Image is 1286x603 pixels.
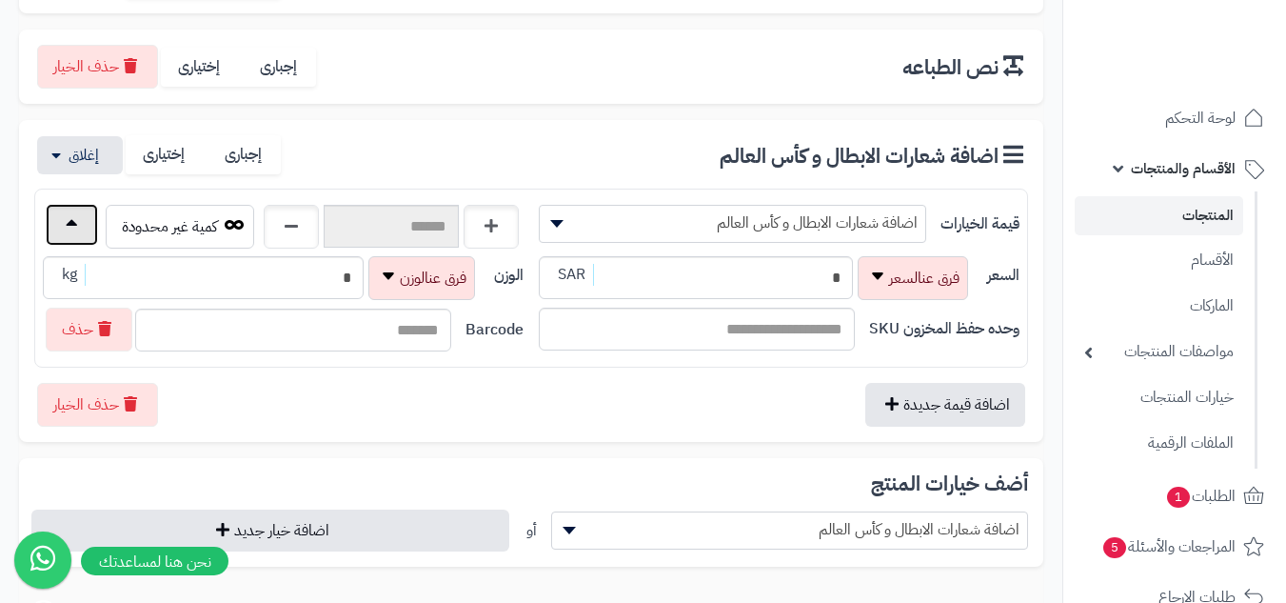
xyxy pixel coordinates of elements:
h3: اضافة شعارات الابطال و كأس العالم [720,143,1028,168]
div: أو [526,513,537,550]
label: السعر [987,265,1019,287]
span: المراجعات والأسئلة [1101,533,1236,560]
a: خيارات المنتجات [1075,377,1243,418]
label: إجبارى [204,135,282,174]
a: الأقسام [1075,240,1243,281]
button: اضافة قيمة جديدة [865,383,1025,427]
a: الملفات الرقمية [1075,423,1243,464]
h3: نص الطباعه [902,54,1028,79]
img: logo-2.png [1157,53,1268,93]
span: SAR [550,264,594,286]
span: kg [54,264,86,286]
button: حذف [46,308,132,352]
a: لوحة التحكم [1075,95,1275,141]
label: الوزن [494,265,524,287]
label: قيمة الخيارات [940,213,1019,235]
button: حذف الخيار [37,383,158,427]
label: Barcode [465,319,524,341]
button: حذف الخيار [37,45,158,89]
label: وحده حفظ المخزون SKU [869,318,1019,340]
label: إختيارى [126,135,204,174]
span: اضافة شعارات الابطال و كأس العالم [539,205,926,243]
h3: أضف خيارات المنتج [34,473,1028,495]
button: اضافة خيار جديد [31,510,509,552]
span: الأقسام والمنتجات [1131,155,1236,182]
label: إجبارى [239,48,317,87]
a: مواصفات المنتجات [1075,332,1243,372]
label: إختيارى [161,48,239,87]
span: اضافة شعارات الابطال و كأس العالم [551,512,1029,550]
span: اضافة شعارات الابطال و كأس العالم [540,209,925,237]
a: المراجعات والأسئلة5 [1075,524,1275,570]
a: الماركات [1075,286,1243,327]
span: اضافة شعارات الابطال و كأس العالم [552,515,1028,544]
span: 1 [1167,487,1190,508]
a: المنتجات [1075,196,1243,235]
span: لوحة التحكم [1165,105,1236,131]
a: الطلبات1 [1075,473,1275,519]
span: الطلبات [1165,483,1236,510]
span: 5 [1103,537,1126,558]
